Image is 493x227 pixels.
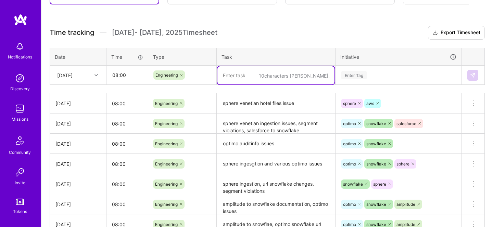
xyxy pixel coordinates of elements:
span: Engineering [155,141,178,146]
img: Community [12,132,28,149]
textarea: sphere ingestion, url snowflake changes, segment violations [217,175,334,193]
span: sphere [373,182,386,187]
div: [DATE] [55,120,101,127]
span: optimo [343,141,356,146]
span: snowflake [366,161,386,166]
th: Task [217,48,336,66]
div: [DATE] [55,140,101,147]
div: [DATE] [57,71,73,79]
span: optimo [343,161,356,166]
div: Discovery [10,85,30,92]
span: Engineering [155,182,178,187]
span: optimo [343,121,356,126]
textarea: sphere ingesgtion and various optimo issues [217,155,334,173]
img: tokens [16,199,24,205]
img: logo [14,14,27,26]
span: sphere [343,101,356,106]
textarea: amplitude to snowflake documentation, optimo issues [217,195,334,214]
span: snowflake [366,121,386,126]
th: Date [50,48,106,66]
span: Engineering [155,121,178,126]
span: sphere [396,161,409,166]
button: Export Timesheet [428,26,485,40]
div: Time [111,53,143,61]
th: Type [148,48,217,66]
input: HH:MM [106,94,148,112]
input: HH:MM [106,115,148,133]
input: HH:MM [106,155,148,173]
span: aws [366,101,374,106]
img: bell [13,40,27,53]
i: icon Download [432,29,438,37]
img: Submit [470,72,476,78]
input: HH:MM [107,66,148,84]
div: Missions [12,116,28,123]
span: snowflake [366,202,386,207]
span: [DATE] - [DATE] , 2025 Timesheet [112,28,217,37]
div: [DATE] [55,160,101,168]
span: Engineering [155,101,178,106]
span: Engineering [155,161,178,166]
span: snowflake [366,222,386,227]
span: Engineering [155,72,178,78]
i: icon Chevron [94,74,98,77]
span: snowflake [343,182,363,187]
span: Time tracking [50,28,94,37]
div: [DATE] [55,181,101,188]
img: Invite [13,165,27,179]
div: [DATE] [55,201,101,208]
input: HH:MM [106,135,148,153]
img: teamwork [13,102,27,116]
div: Enter Tag [341,70,367,80]
div: Initiative [340,53,457,61]
textarea: sphere venetian hotel files issue [217,94,334,113]
img: discovery [13,71,27,85]
span: amplitude [396,222,415,227]
span: Engineering [155,202,178,207]
div: Community [9,149,31,156]
span: salesforce [396,121,416,126]
textarea: sphere venetian ingestion issues, segment violations, salesforce to snowflake [217,114,334,133]
div: [DATE] [55,100,101,107]
span: optimo [343,202,356,207]
span: amplitude [396,202,415,207]
div: Notifications [8,53,32,61]
input: HH:MM [106,175,148,193]
span: snowflake [366,141,386,146]
div: 10 characters [PERSON_NAME]. [259,72,330,79]
span: optimo [343,222,356,227]
div: Invite [15,179,25,186]
input: HH:MM [106,195,148,213]
span: Engineering [155,222,178,227]
div: Tokens [13,208,27,215]
textarea: optimo auditinfo issues [217,134,334,153]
